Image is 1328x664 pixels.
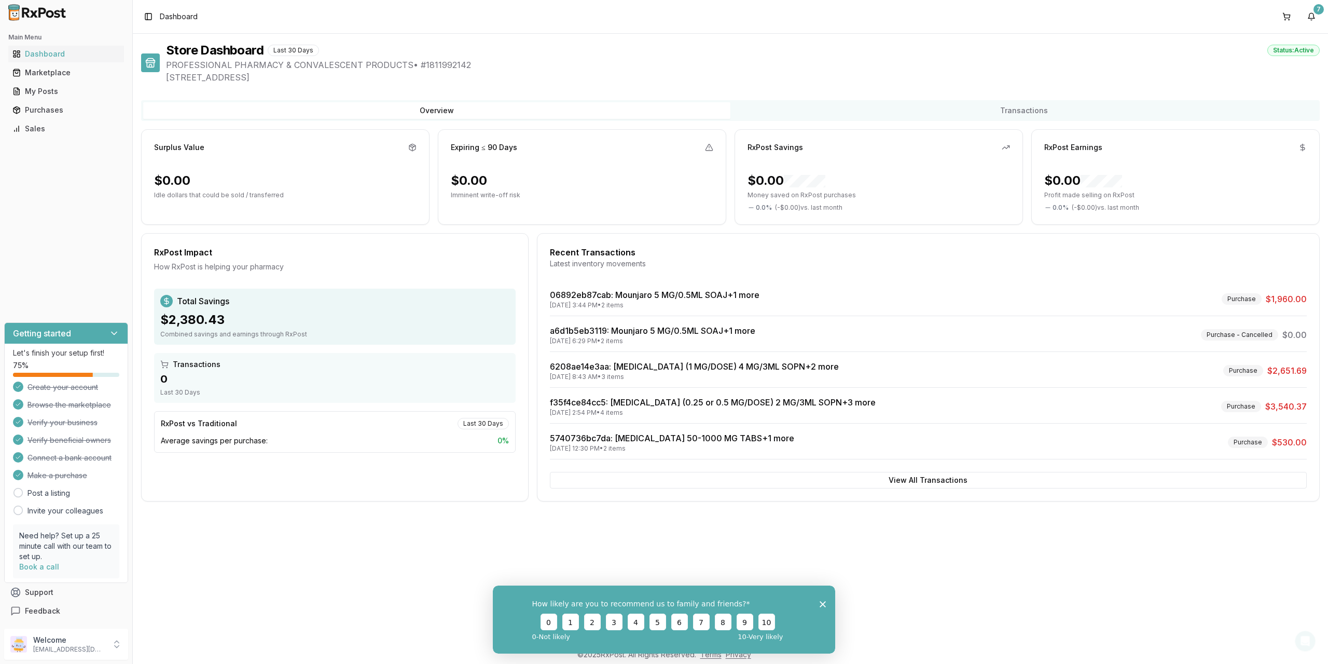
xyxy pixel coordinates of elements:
p: Imminent write-off risk [451,191,713,199]
p: Welcome [33,635,105,645]
div: Marketplace [12,67,120,78]
div: 0 [160,372,509,386]
div: $0.00 [1044,172,1122,189]
a: Terms [700,650,722,659]
button: Feedback [4,602,128,620]
div: $0.00 [451,172,487,189]
div: Dashboard [12,49,120,59]
span: $530.00 [1272,436,1307,449]
span: Make a purchase [27,470,87,481]
span: Browse the marketplace [27,400,111,410]
div: Combined savings and earnings through RxPost [160,330,509,338]
div: $2,380.43 [160,311,509,328]
a: Purchases [8,101,124,119]
span: Verify your business [27,417,98,428]
span: Dashboard [160,11,198,22]
button: Purchases [4,102,128,118]
a: Invite your colleagues [27,506,103,516]
img: User avatar [10,636,27,653]
p: Idle dollars that could be sold / transferred [154,191,417,199]
span: ( - $0.00 ) vs. last month [775,204,842,212]
a: 6208ae14e3aa: [MEDICAL_DATA] (1 MG/DOSE) 4 MG/3ML SOPN+2 more [550,361,839,372]
a: Privacy [726,650,751,659]
div: [DATE] 3:44 PM • 2 items [550,301,759,309]
a: a6d1b5eb3119: Mounjaro 5 MG/0.5ML SOAJ+1 more [550,326,755,336]
span: 0.0 % [1053,204,1069,212]
div: [DATE] 12:30 PM • 2 items [550,444,794,453]
iframe: Intercom live chat [1293,629,1318,654]
p: Money saved on RxPost purchases [748,191,1010,199]
span: $2,651.69 [1267,364,1307,377]
button: Sales [4,120,128,137]
div: Purchase [1222,293,1262,305]
span: Total Savings [177,295,229,307]
a: Dashboard [8,45,124,63]
div: RxPost vs Traditional [161,418,237,429]
a: 5740736bc7da: [MEDICAL_DATA] 50-1000 MG TABS+1 more [550,433,794,443]
h2: Main Menu [8,33,124,42]
button: Transactions [730,102,1318,119]
div: Expiring ≤ 90 Days [451,142,517,153]
a: My Posts [8,82,124,101]
span: ( - $0.00 ) vs. last month [1072,204,1139,212]
span: $3,540.37 [1265,400,1307,413]
a: 06892eb87cab: Mounjaro 5 MG/0.5ML SOAJ+1 more [550,290,759,300]
span: 0.0 % [756,204,772,212]
span: Average savings per purchase: [161,436,268,446]
div: Purchase [1228,437,1268,448]
button: 7 [1303,8,1320,25]
div: How RxPost is helping your pharmacy [154,262,516,272]
button: Overview [143,102,730,119]
div: $0.00 [748,172,825,189]
span: [STREET_ADDRESS] [166,71,1320,84]
nav: breadcrumb [160,11,198,22]
p: [EMAIL_ADDRESS][DOMAIN_NAME] [33,645,105,654]
button: My Posts [4,83,128,100]
a: Book a call [19,562,59,571]
h1: Store Dashboard [166,42,264,59]
div: Purchase [1223,365,1263,376]
span: Feedback [25,606,60,616]
button: View All Transactions [550,472,1307,489]
span: $0.00 [1282,329,1307,341]
span: Connect a bank account [27,453,112,463]
div: Recent Transactions [550,246,1307,259]
div: Purchase - Cancelled [1201,329,1278,341]
div: Status: Active [1267,45,1320,56]
span: 75 % [13,360,29,371]
a: Marketplace [8,63,124,82]
div: Latest inventory movements [550,259,1307,269]
button: Support [4,583,128,602]
img: RxPost Logo [4,4,71,21]
span: PROFESSIONAL PHARMACY & CONVALESCENT PRODUCTS • # 1811992142 [166,59,1320,71]
a: Sales [8,119,124,138]
div: [DATE] 6:29 PM • 2 items [550,337,755,345]
span: Transactions [173,359,220,370]
h3: Getting started [13,327,71,340]
div: $0.00 [154,172,190,189]
p: Profit made selling on RxPost [1044,191,1307,199]
div: RxPost Impact [154,246,516,259]
button: Dashboard [4,46,128,62]
div: [DATE] 8:43 AM • 3 items [550,373,839,381]
div: Last 30 Days [268,45,319,56]
div: My Posts [12,86,120,97]
span: 0 % [497,436,509,446]
div: RxPost Earnings [1044,142,1102,153]
div: 7 [1313,4,1324,15]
